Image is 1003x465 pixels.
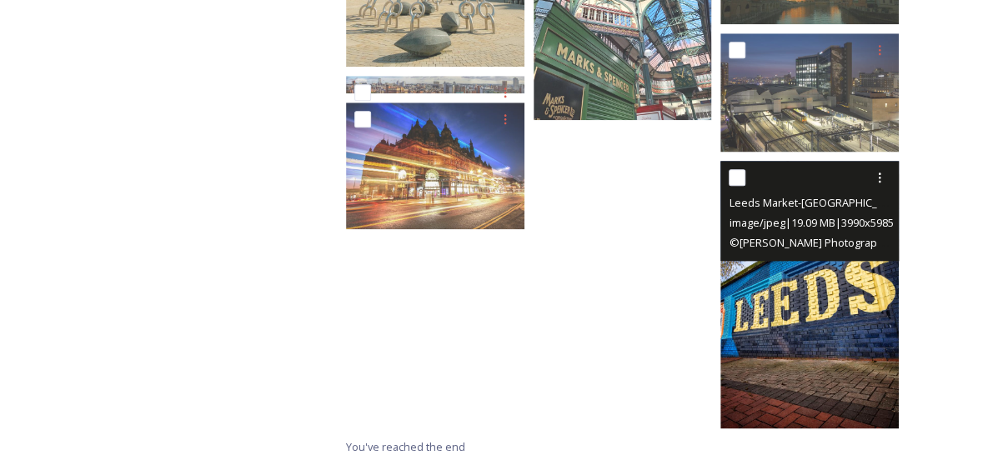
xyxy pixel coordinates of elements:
img: Cityscapes-Leeds city station at night-c Carl Milner-2018.JPG [720,33,899,152]
span: You've reached the end [346,439,465,454]
span: image/jpeg | 19.09 MB | 3990 x 5985 [729,215,893,230]
img: Leeds Kirkgate Market-Hyperlaps-cCarl Milner for VL-2018.jpg [346,102,524,229]
img: Leeds Market-Leeds Mural-cCarl Milner for VL-2018.JPG [720,161,899,428]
